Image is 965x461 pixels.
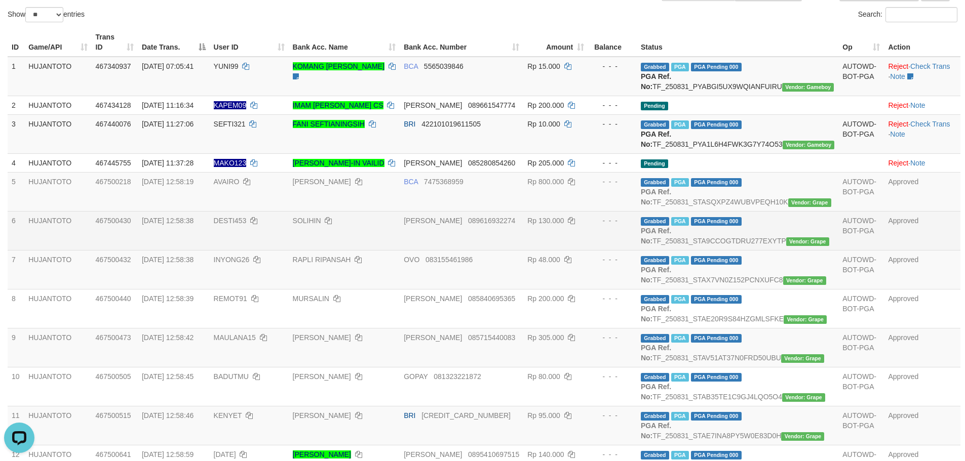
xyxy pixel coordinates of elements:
[404,411,415,420] span: BRI
[890,72,905,80] a: Note
[781,354,824,363] span: Vendor URL: https://settle31.1velocity.biz
[910,159,925,167] a: Note
[641,305,671,323] b: PGA Ref. No:
[782,393,825,402] span: Vendor URL: https://settle31.1velocity.biz
[637,114,838,153] td: TF_250831_PYA1L6H4FWK3G7Y74O53
[24,96,91,114] td: HUJANTOTO
[96,217,131,225] span: 467500430
[641,72,671,91] b: PGA Ref. No:
[96,62,131,70] span: 467340937
[890,130,905,138] a: Note
[142,295,194,303] span: [DATE] 12:58:39
[691,217,742,226] span: PGA Pending
[641,295,669,304] span: Grabbed
[592,216,633,226] div: - - -
[527,217,564,225] span: Rp 130.000
[641,227,671,245] b: PGA Ref. No:
[142,120,194,128] span: [DATE] 11:27:06
[8,96,24,114] td: 2
[527,62,560,70] span: Rp 15.000
[24,367,91,406] td: HUJANTOTO
[214,178,240,186] span: AVAIRO
[421,120,481,128] span: Copy 422101019611505 to clipboard
[293,159,384,167] a: [PERSON_NAME]-IN VAILID
[671,412,689,421] span: Marked by aeorahmat
[888,159,908,167] a: Reject
[838,57,884,96] td: AUTOWD-BOT-PGA
[588,28,637,57] th: Balance
[884,57,960,96] td: · ·
[671,451,689,459] span: Marked by aeorianda
[641,373,669,382] span: Grabbed
[671,334,689,343] span: Marked by aeorianda
[293,101,383,109] a: IMAM [PERSON_NAME] CS
[24,153,91,172] td: HUJANTOTO
[691,256,742,265] span: PGA Pending
[404,217,462,225] span: [PERSON_NAME]
[838,367,884,406] td: AUTOWD-BOT-PGA
[8,250,24,289] td: 7
[783,276,826,285] span: Vendor URL: https://settle31.1velocity.biz
[592,371,633,382] div: - - -
[404,295,462,303] span: [PERSON_NAME]
[637,289,838,328] td: TF_250831_STAE20R9S84HZGMLSFKE
[637,57,838,96] td: TF_250831_PYABGI5UX9WQIANFUIRU
[884,28,960,57] th: Action
[293,256,351,264] a: RAPLI RIPANSAH
[691,412,742,421] span: PGA Pending
[527,295,564,303] span: Rp 200.000
[884,328,960,367] td: Approved
[8,289,24,328] td: 8
[214,295,247,303] span: REMOT91
[404,450,462,458] span: [PERSON_NAME]
[96,120,131,128] span: 467440076
[637,211,838,250] td: TF_250831_STA9CCOGTDRU277EXYTP
[424,62,464,70] span: Copy 5565039846 to clipboard
[142,333,194,342] span: [DATE] 12:58:42
[214,333,256,342] span: MAULANA15
[142,217,194,225] span: [DATE] 12:58:38
[592,410,633,421] div: - - -
[214,159,247,167] span: Nama rekening ada tanda titik/strip, harap diedit
[8,211,24,250] td: 6
[788,198,831,207] span: Vendor URL: https://settle31.1velocity.biz
[293,450,351,458] a: [PERSON_NAME]
[527,178,564,186] span: Rp 800.000
[781,432,824,441] span: Vendor URL: https://settle31.1velocity.biz
[4,4,34,34] button: Open LiveChat chat widget
[637,28,838,57] th: Status
[858,7,957,22] label: Search:
[293,178,351,186] a: [PERSON_NAME]
[468,101,515,109] span: Copy 089661547774 to clipboard
[404,62,418,70] span: BCA
[691,295,742,304] span: PGA Pending
[468,217,515,225] span: Copy 089616932274 to clipboard
[885,7,957,22] input: Search:
[838,114,884,153] td: AUTOWD-BOT-PGA
[527,333,564,342] span: Rp 305.000
[404,101,462,109] span: [PERSON_NAME]
[468,333,515,342] span: Copy 085715440083 to clipboard
[214,62,239,70] span: YUNI99
[8,328,24,367] td: 9
[468,295,515,303] span: Copy 085840695365 to clipboard
[142,62,194,70] span: [DATE] 07:05:41
[527,101,564,109] span: Rp 200.000
[671,178,689,187] span: Marked by aeorahmat
[96,256,131,264] span: 467500432
[592,100,633,110] div: - - -
[910,120,950,128] a: Check Trans
[214,217,247,225] span: DESTI453
[641,412,669,421] span: Grabbed
[910,101,925,109] a: Note
[24,289,91,328] td: HUJANTOTO
[214,450,236,458] span: [DATE]
[884,250,960,289] td: Approved
[641,256,669,265] span: Grabbed
[96,101,131,109] span: 467434128
[8,28,24,57] th: ID
[592,158,633,168] div: - - -
[671,295,689,304] span: Marked by aeorianda
[527,411,560,420] span: Rp 95.000
[138,28,210,57] th: Date Trans.: activate to sort column descending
